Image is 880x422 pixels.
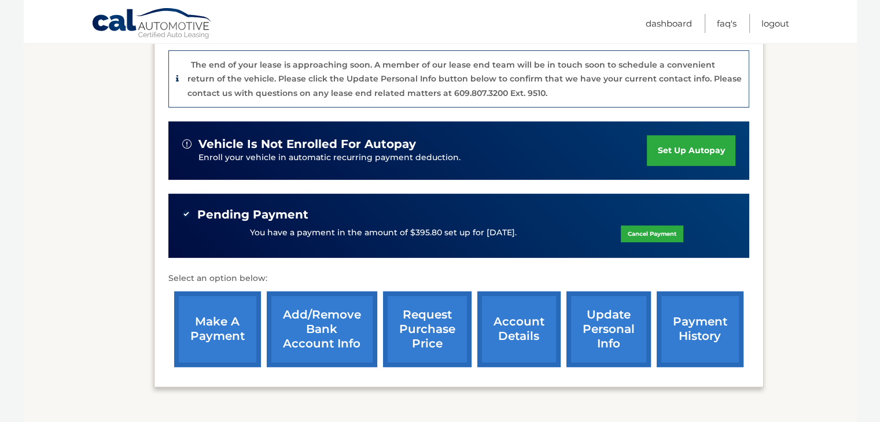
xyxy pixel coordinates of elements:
[182,210,190,218] img: check-green.svg
[182,139,192,149] img: alert-white.svg
[761,14,789,33] a: Logout
[621,225,683,242] a: Cancel Payment
[187,60,742,98] p: The end of your lease is approaching soon. A member of our lease end team will be in touch soon t...
[657,291,743,367] a: payment history
[566,291,651,367] a: update personal info
[174,291,261,367] a: make a payment
[647,135,735,166] a: set up autopay
[267,291,377,367] a: Add/Remove bank account info
[646,14,692,33] a: Dashboard
[198,137,416,151] span: vehicle is not enrolled for autopay
[198,151,647,164] p: Enroll your vehicle in automatic recurring payment deduction.
[383,291,472,367] a: request purchase price
[168,272,749,286] p: Select an option below:
[477,291,561,367] a: account details
[717,14,737,33] a: FAQ's
[91,8,213,41] a: Cal Automotive
[250,227,517,239] p: You have a payment in the amount of $395.80 set up for [DATE].
[197,208,308,222] span: Pending Payment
